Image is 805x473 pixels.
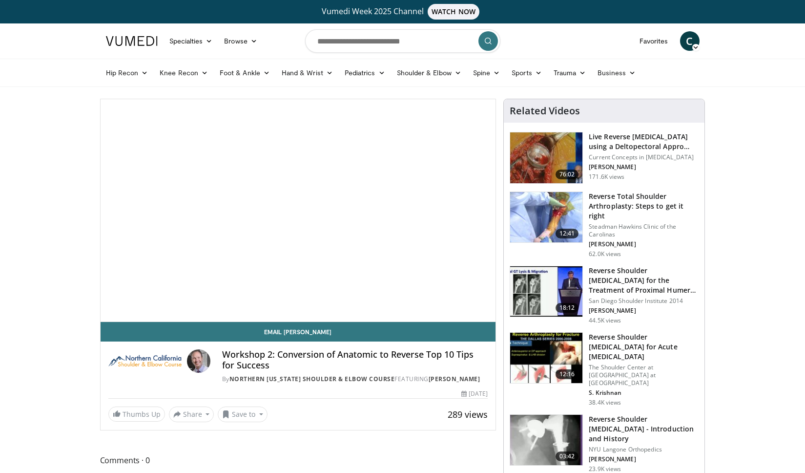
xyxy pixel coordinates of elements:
img: Avatar [187,349,210,373]
a: Sports [506,63,548,83]
a: 12:41 Reverse Total Shoulder Arthroplasty: Steps to get it right Steadman Hawkins Clinic of the C... [510,192,699,258]
a: Hip Recon [100,63,154,83]
span: Comments 0 [100,454,496,467]
img: 326034_0000_1.png.150x105_q85_crop-smart_upscale.jpg [510,192,582,243]
a: 12:16 Reverse Shoulder [MEDICAL_DATA] for Acute [MEDICAL_DATA] The Shoulder Center at [GEOGRAPHIC... [510,332,699,407]
h3: Reverse Shoulder [MEDICAL_DATA] for the Treatment of Proximal Humeral … [589,266,699,295]
p: [PERSON_NAME] [589,455,699,463]
h3: Reverse Total Shoulder Arthroplasty: Steps to get it right [589,192,699,221]
h4: Workshop 2: Conversion of Anatomic to Reverse Top 10 Tips for Success [222,349,488,370]
span: 03:42 [556,451,579,461]
img: Q2xRg7exoPLTwO8X4xMDoxOjA4MTsiGN.150x105_q85_crop-smart_upscale.jpg [510,266,582,317]
p: [PERSON_NAME] [589,307,699,315]
a: Spine [467,63,506,83]
a: C [680,31,700,51]
p: S. Krishnan [589,389,699,397]
a: Hand & Wrist [276,63,339,83]
a: Knee Recon [154,63,214,83]
a: Favorites [634,31,674,51]
a: 18:12 Reverse Shoulder [MEDICAL_DATA] for the Treatment of Proximal Humeral … San Diego Shoulder ... [510,266,699,324]
button: Share [169,407,214,422]
span: WATCH NOW [428,4,479,20]
p: Current Concepts in [MEDICAL_DATA] [589,153,699,161]
p: [PERSON_NAME] [589,240,699,248]
p: 62.0K views [589,250,621,258]
img: butch_reverse_arthroplasty_3.png.150x105_q85_crop-smart_upscale.jpg [510,333,582,384]
p: Steadman Hawkins Clinic of the Carolinas [589,223,699,238]
div: [DATE] [461,389,488,398]
p: 44.5K views [589,317,621,324]
p: [PERSON_NAME] [589,163,699,171]
span: 12:16 [556,369,579,379]
img: Northern California Shoulder & Elbow Course [108,349,183,373]
img: zucker_4.png.150x105_q85_crop-smart_upscale.jpg [510,415,582,466]
video-js: Video Player [101,99,496,322]
a: Business [592,63,641,83]
span: 289 views [448,408,488,420]
p: 171.6K views [589,173,624,181]
p: 23.9K views [589,465,621,473]
button: Save to [218,407,268,422]
h4: Related Videos [510,105,580,117]
p: San Diego Shoulder Institute 2014 [589,297,699,305]
a: Thumbs Up [108,407,165,422]
a: Northern [US_STATE] Shoulder & Elbow Course [229,375,395,383]
a: Foot & Ankle [214,63,276,83]
img: 684033_3.png.150x105_q85_crop-smart_upscale.jpg [510,132,582,183]
div: By FEATURING [222,375,488,384]
h3: Reverse Shoulder [MEDICAL_DATA] - Introduction and History [589,414,699,444]
h3: Live Reverse [MEDICAL_DATA] using a Deltopectoral Appro… [589,132,699,151]
a: Shoulder & Elbow [391,63,467,83]
p: The Shoulder Center at [GEOGRAPHIC_DATA] at [GEOGRAPHIC_DATA] [589,364,699,387]
input: Search topics, interventions [305,29,500,53]
a: Pediatrics [339,63,391,83]
a: Email [PERSON_NAME] [101,322,496,342]
span: 12:41 [556,229,579,238]
a: 76:02 Live Reverse [MEDICAL_DATA] using a Deltopectoral Appro… Current Concepts in [MEDICAL_DATA]... [510,132,699,184]
h3: Reverse Shoulder [MEDICAL_DATA] for Acute [MEDICAL_DATA] [589,332,699,362]
p: 38.4K views [589,399,621,407]
span: 18:12 [556,303,579,313]
a: Browse [218,31,263,51]
a: Vumedi Week 2025 ChannelWATCH NOW [107,4,698,20]
p: NYU Langone Orthopedics [589,446,699,453]
a: Specialties [164,31,219,51]
a: [PERSON_NAME] [429,375,480,383]
span: 76:02 [556,170,579,179]
a: Trauma [548,63,592,83]
a: 03:42 Reverse Shoulder [MEDICAL_DATA] - Introduction and History NYU Langone Orthopedics [PERSON_... [510,414,699,473]
img: VuMedi Logo [106,36,158,46]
